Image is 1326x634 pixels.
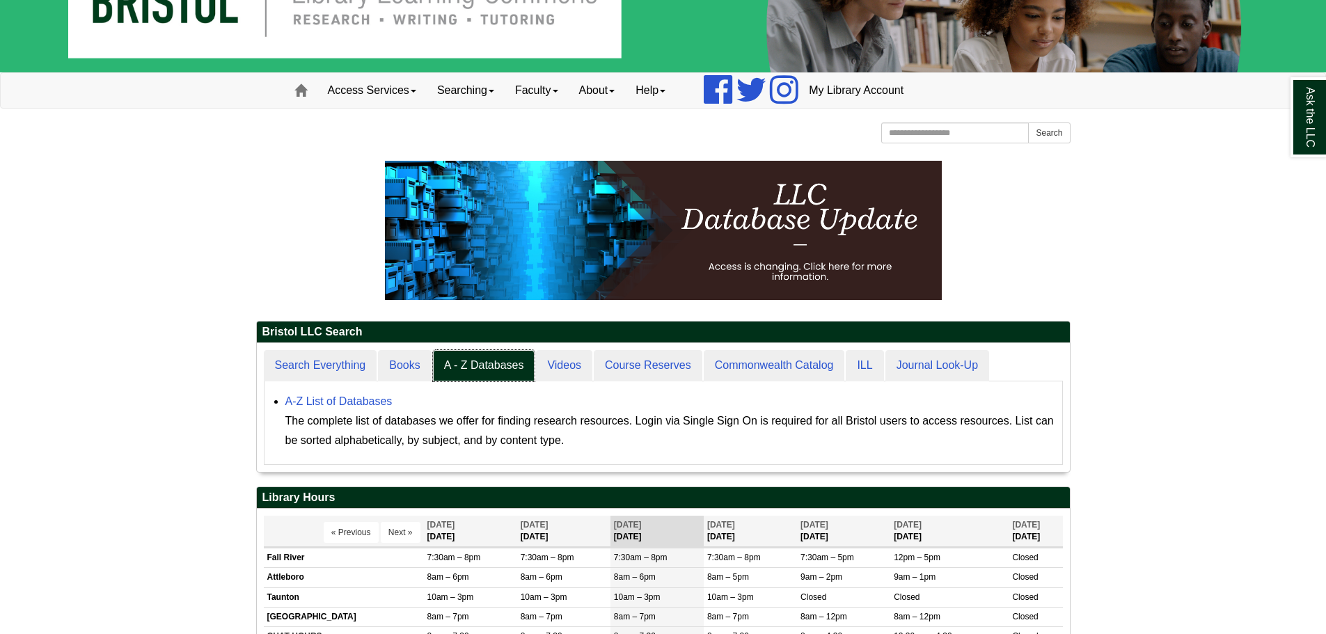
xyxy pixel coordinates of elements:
h2: Library Hours [257,487,1070,509]
span: 8am – 6pm [427,572,469,582]
a: Access Services [317,73,427,108]
span: [DATE] [427,520,455,530]
span: 10am – 3pm [614,592,661,602]
div: The complete list of databases we offer for finding research resources. Login via Single Sign On ... [285,411,1055,450]
a: A-Z List of Databases [285,395,393,407]
td: Attleboro [264,568,424,587]
span: [DATE] [800,520,828,530]
span: Closed [1012,592,1038,602]
th: [DATE] [1009,516,1062,547]
a: Help [625,73,676,108]
span: 8am – 7pm [614,612,656,621]
span: 8am – 7pm [521,612,562,621]
span: 10am – 3pm [707,592,754,602]
span: [DATE] [614,520,642,530]
a: Videos [536,350,592,381]
td: Fall River [264,548,424,568]
span: 8am – 6pm [614,572,656,582]
a: Faculty [505,73,569,108]
a: My Library Account [798,73,914,108]
a: Course Reserves [594,350,702,381]
span: Closed [1012,612,1038,621]
span: 7:30am – 8pm [614,553,668,562]
span: 7:30am – 8pm [427,553,481,562]
a: Searching [427,73,505,108]
span: 8am – 12pm [800,612,847,621]
th: [DATE] [424,516,517,547]
span: 7:30am – 8pm [521,553,574,562]
span: [DATE] [521,520,548,530]
button: Next » [381,522,420,543]
span: 8am – 7pm [707,612,749,621]
th: [DATE] [517,516,610,547]
a: Books [378,350,431,381]
td: Taunton [264,587,424,607]
a: About [569,73,626,108]
span: 8am – 12pm [894,612,940,621]
span: [DATE] [1012,520,1040,530]
span: Closed [1012,572,1038,582]
span: 8am – 5pm [707,572,749,582]
span: 8am – 7pm [427,612,469,621]
img: HTML tutorial [385,161,942,300]
button: Search [1028,122,1070,143]
td: [GEOGRAPHIC_DATA] [264,607,424,626]
span: Closed [894,592,919,602]
th: [DATE] [890,516,1009,547]
span: Closed [800,592,826,602]
span: Closed [1012,553,1038,562]
span: 7:30am – 5pm [800,553,854,562]
span: 9am – 1pm [894,572,936,582]
span: 7:30am – 8pm [707,553,761,562]
span: 12pm – 5pm [894,553,940,562]
a: Commonwealth Catalog [704,350,845,381]
span: 8am – 6pm [521,572,562,582]
a: ILL [846,350,883,381]
span: [DATE] [707,520,735,530]
button: « Previous [324,522,379,543]
a: A - Z Databases [433,350,535,381]
span: 9am – 2pm [800,572,842,582]
span: [DATE] [894,520,922,530]
h2: Bristol LLC Search [257,322,1070,343]
a: Journal Look-Up [885,350,989,381]
th: [DATE] [610,516,704,547]
span: 10am – 3pm [427,592,474,602]
a: Search Everything [264,350,377,381]
span: 10am – 3pm [521,592,567,602]
th: [DATE] [797,516,890,547]
th: [DATE] [704,516,797,547]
